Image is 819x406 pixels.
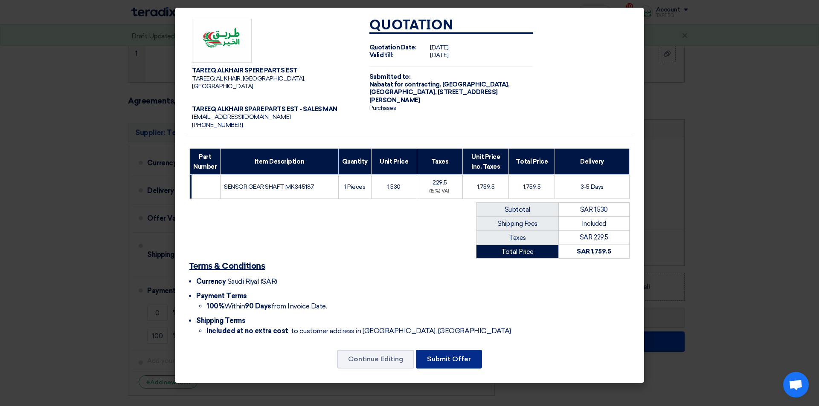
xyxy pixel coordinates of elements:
font: [EMAIL_ADDRESS][DOMAIN_NAME] [192,113,291,121]
font: Within [224,302,245,310]
font: Shipping Fees [497,220,537,227]
font: Unit Price [380,158,408,165]
font: TAREEQ ALKHAIR SPERE PARTS EST [192,67,298,74]
button: Submit Offer [416,350,482,369]
font: Taxes [509,234,526,242]
font: Included [582,220,606,227]
font: Quotation [369,19,453,32]
font: Unit Price Inc. Taxes [471,153,500,170]
font: , to customer address in [GEOGRAPHIC_DATA], [GEOGRAPHIC_DATA] [288,327,511,335]
font: 229.5 [433,179,447,186]
font: [PERSON_NAME] [369,97,420,104]
font: [DATE] [430,44,448,51]
font: [PHONE_NUMBER] [192,121,243,129]
font: Payment Terms [196,292,247,300]
font: SAR 1,530 [580,206,608,213]
font: SAR 229.5 [580,233,608,241]
font: Quantity [342,158,368,165]
font: from Invoice Date. [271,302,327,310]
font: Quotation Date: [369,44,417,51]
font: SENSOR GEAR SHAFT MK345187 [224,183,314,190]
font: (15%) VAT [429,188,450,194]
font: Continue Editing [348,355,403,363]
img: Company Logo [192,19,252,63]
font: Total Price [501,248,534,256]
font: [DATE] [430,52,448,59]
div: Open chat [783,372,809,397]
font: Included at no extra cost [206,327,288,335]
font: 90 Days [245,302,271,310]
font: TAREEQ AL KHAIR, [GEOGRAPHIC_DATA], [GEOGRAPHIC_DATA] [192,75,305,90]
button: Continue Editing [337,350,414,369]
font: Subtotal [505,206,530,213]
font: Terms & Conditions [189,262,265,271]
font: [GEOGRAPHIC_DATA], [GEOGRAPHIC_DATA], [STREET_ADDRESS] [369,81,509,96]
font: Delivery [580,158,604,165]
font: Part Number [193,153,217,170]
font: Currency [196,277,226,285]
font: SAR 1,759.5 [577,248,611,255]
font: Nabatat for contracting, [369,81,441,88]
font: Total Price [516,158,548,165]
font: 1 Pieces [344,183,365,190]
font: 1,759.5 [523,183,541,190]
font: Submitted to: [369,73,411,81]
font: 1,759.5 [477,183,495,190]
font: Valid till: [369,52,394,59]
font: Purchases [369,104,396,112]
font: 3-5 Days [581,183,603,190]
font: TAREEQ ALKHAIR SPARE PARTS EST - SALES MAN [192,106,337,113]
font: Saudi Riyal (SAR) [227,277,277,285]
font: Shipping Terms [196,317,245,325]
font: 100% [206,302,224,310]
font: Submit Offer [427,355,471,363]
font: 1,530 [387,183,401,190]
font: Taxes [431,158,449,165]
font: Item Description [255,158,304,165]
